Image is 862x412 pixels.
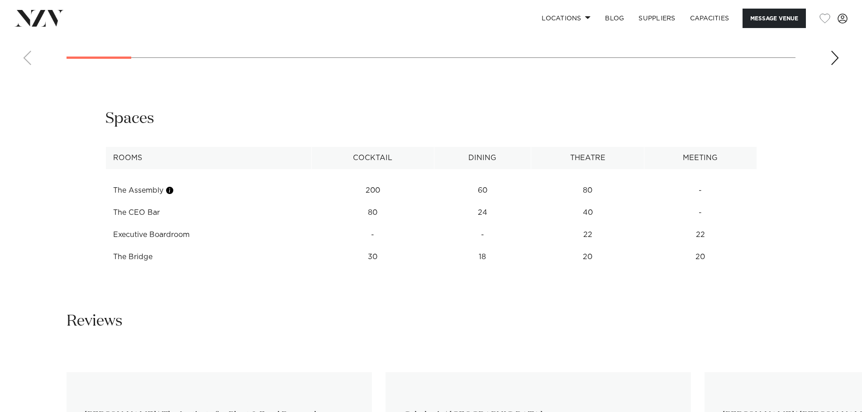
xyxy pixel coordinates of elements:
td: 22 [531,224,644,246]
th: Rooms [105,147,312,169]
td: - [434,224,531,246]
td: 80 [312,202,434,224]
th: Dining [434,147,531,169]
th: Meeting [644,147,757,169]
td: - [312,224,434,246]
td: The CEO Bar [105,202,312,224]
h2: Reviews [67,311,123,331]
a: Capacities [683,9,737,28]
td: The Bridge [105,246,312,268]
a: SUPPLIERS [631,9,682,28]
td: 80 [531,180,644,202]
td: 30 [312,246,434,268]
th: Theatre [531,147,644,169]
td: Executive Boardroom [105,224,312,246]
img: nzv-logo.png [14,10,64,26]
td: 20 [644,246,757,268]
td: 200 [312,180,434,202]
button: Message Venue [743,9,806,28]
a: BLOG [598,9,631,28]
td: - [644,202,757,224]
td: 20 [531,246,644,268]
td: 24 [434,202,531,224]
td: 60 [434,180,531,202]
a: Locations [534,9,598,28]
td: 18 [434,246,531,268]
th: Cocktail [312,147,434,169]
td: - [644,180,757,202]
h2: Spaces [105,109,154,129]
td: The Assembly [105,180,312,202]
td: 22 [644,224,757,246]
td: 40 [531,202,644,224]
